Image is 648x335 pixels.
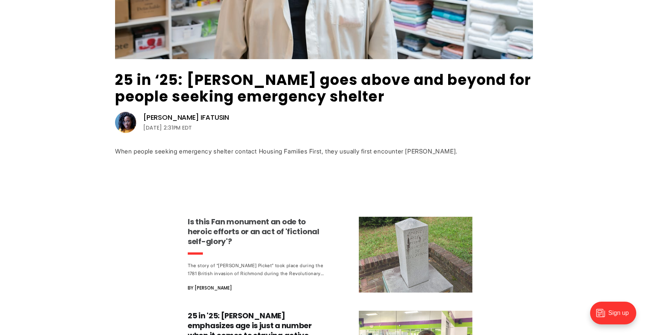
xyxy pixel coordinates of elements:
span: By [PERSON_NAME] [188,283,232,293]
a: Is this Fan monument an ode to heroic efforts or an act of 'fictional self-glory'? The story of “... [188,217,472,293]
iframe: portal-trigger [584,298,648,335]
time: [DATE] 2:31PM EDT [143,123,192,132]
a: [PERSON_NAME] Ifatusin [143,113,229,122]
img: Victoria A. Ifatusin [115,112,136,133]
a: 25 in ‘25: [PERSON_NAME] goes above and beyond for people seeking emergency shelter [115,70,531,106]
h3: Is this Fan monument an ode to heroic efforts or an act of 'fictional self-glory'? [188,217,329,246]
div: The story of “[PERSON_NAME] Picket” took place during the 1781 British invasion of Richmond durin... [188,261,329,277]
img: Is this Fan monument an ode to heroic efforts or an act of 'fictional self-glory'? [359,217,472,293]
div: When people seeking emergency shelter contact Housing Families First, they usually first encounte... [115,147,533,155]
